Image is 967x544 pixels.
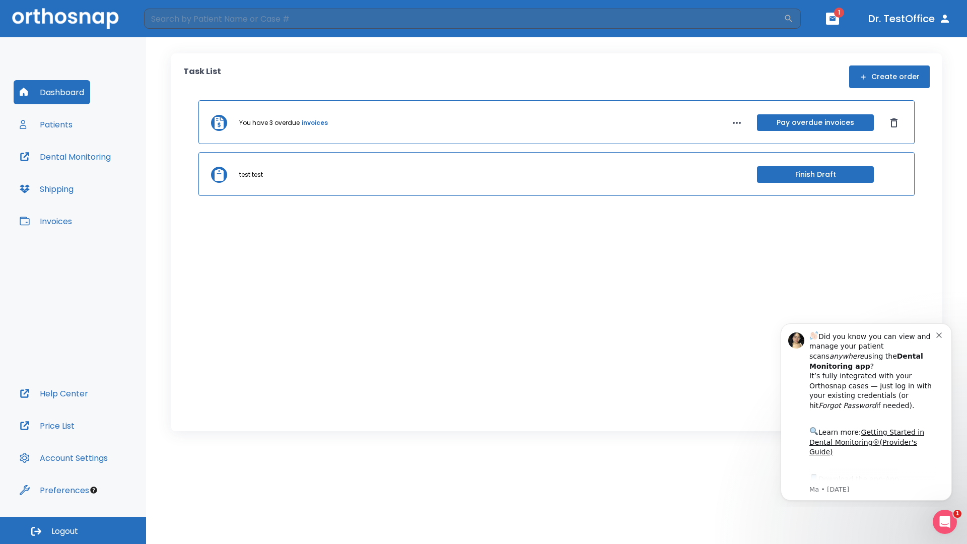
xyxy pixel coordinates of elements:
[144,9,784,29] input: Search by Patient Name or Case #
[44,158,171,210] div: Download the app: | ​ Let us know if you need help getting started!
[886,115,902,131] button: Dismiss
[834,8,844,18] span: 1
[239,118,300,127] p: You have 3 overdue
[757,114,874,131] button: Pay overdue invoices
[14,209,78,233] button: Invoices
[14,177,80,201] button: Shipping
[933,510,957,534] iframe: Intercom live chat
[14,446,114,470] button: Account Settings
[953,510,961,518] span: 1
[864,10,955,28] button: Dr. TestOffice
[12,8,119,29] img: Orthosnap
[14,381,94,405] button: Help Center
[89,486,98,495] div: Tooltip anchor
[14,80,90,104] button: Dashboard
[14,145,117,169] button: Dental Monitoring
[44,171,171,180] p: Message from Ma, sent 5w ago
[183,65,221,88] p: Task List
[14,112,79,137] button: Patients
[302,118,328,127] a: invoices
[757,166,874,183] button: Finish Draft
[51,526,78,537] span: Logout
[14,478,95,502] button: Preferences
[171,16,179,24] button: Dismiss notification
[849,65,930,88] button: Create order
[44,161,133,179] a: App Store
[14,414,81,438] button: Price List
[766,314,967,507] iframe: Intercom notifications message
[239,170,263,179] p: test test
